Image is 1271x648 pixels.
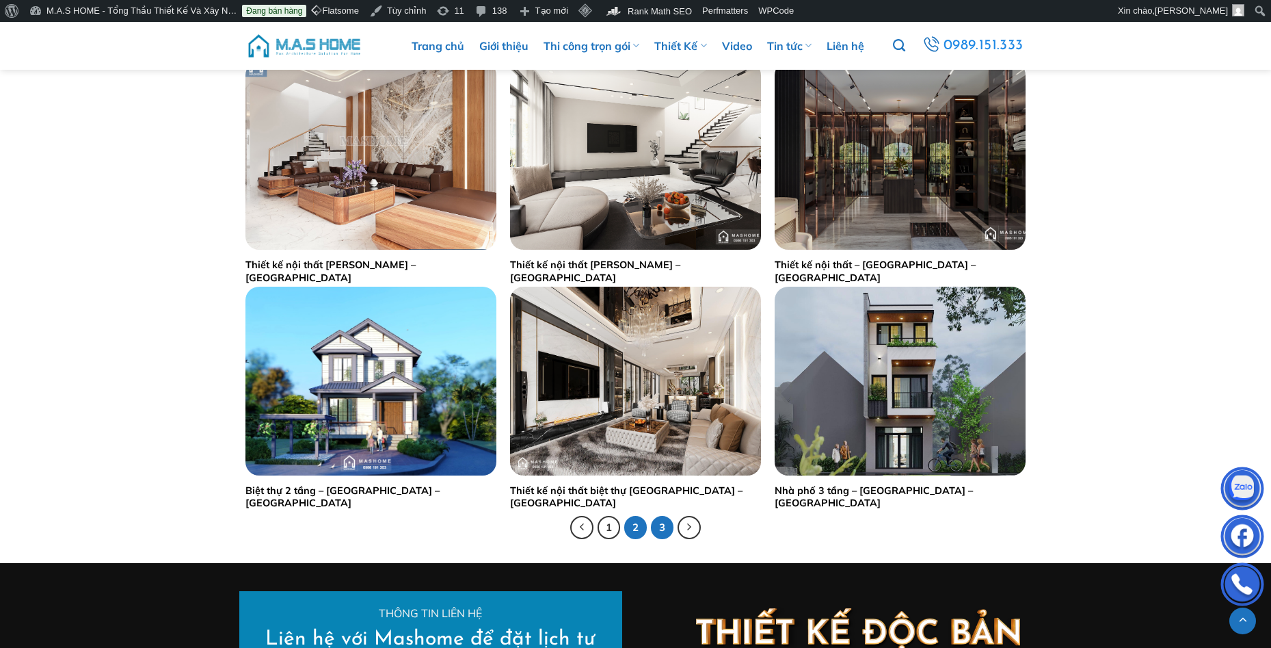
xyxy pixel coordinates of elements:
[1222,470,1263,511] img: Zalo
[767,25,812,66] a: Tin tức
[242,5,306,17] a: Đang bán hàng
[1222,566,1263,607] img: Phone
[1222,518,1263,559] img: Facebook
[827,25,864,66] a: Liên hệ
[1155,5,1228,16] span: [PERSON_NAME]
[920,34,1026,58] a: 0989.151.333
[245,62,496,250] img: Thiết kế nội thất nhà anh Linh - Vĩnh Phúc (MasHome)
[628,6,692,16] span: Rank Math SEO
[544,25,639,66] a: Thi công trọn gói
[654,25,706,66] a: Thiết Kế
[598,516,621,539] a: 1
[775,62,1026,250] img: Thiết kế nội thất - Anh Ninh - Bắc Giang
[893,31,905,60] a: Tìm kiếm
[245,287,496,475] img: Biệt thự 2 tầng - Chị Phương - Phú Thọ
[775,287,1026,475] img: Nhà phố 3 tầng - Chị Nhung - Thanh Trì
[259,605,601,623] p: Thông tin liên hệ
[510,287,761,475] img: Thiết kế nội thất biệt thự Anh Phong - Bắc Giang
[510,259,761,284] a: Thiết kế nội thất [PERSON_NAME] – [GEOGRAPHIC_DATA]
[479,25,529,66] a: Giới thiệu
[651,516,674,539] a: 3
[510,484,761,510] a: Thiết kế nội thất biệt thự [GEOGRAPHIC_DATA] – [GEOGRAPHIC_DATA]
[412,25,464,66] a: Trang chủ
[943,34,1024,57] span: 0989.151.333
[510,62,761,250] img: Thiết kế nội thất Anh Hải - Tuyên Quang
[775,484,1026,510] a: Nhà phố 3 tầng – [GEOGRAPHIC_DATA] – [GEOGRAPHIC_DATA]
[624,516,647,539] span: 2
[246,25,362,66] img: M.A.S HOME – Tổng Thầu Thiết Kế Và Xây Nhà Trọn Gói
[722,25,752,66] a: Video
[1229,608,1256,634] a: Lên đầu trang
[775,259,1026,284] a: Thiết kế nội thất – [GEOGRAPHIC_DATA] – [GEOGRAPHIC_DATA]
[245,484,496,510] a: Biệt thự 2 tầng – [GEOGRAPHIC_DATA] – [GEOGRAPHIC_DATA]
[245,259,496,284] a: Thiết kế nội thất [PERSON_NAME] – [GEOGRAPHIC_DATA]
